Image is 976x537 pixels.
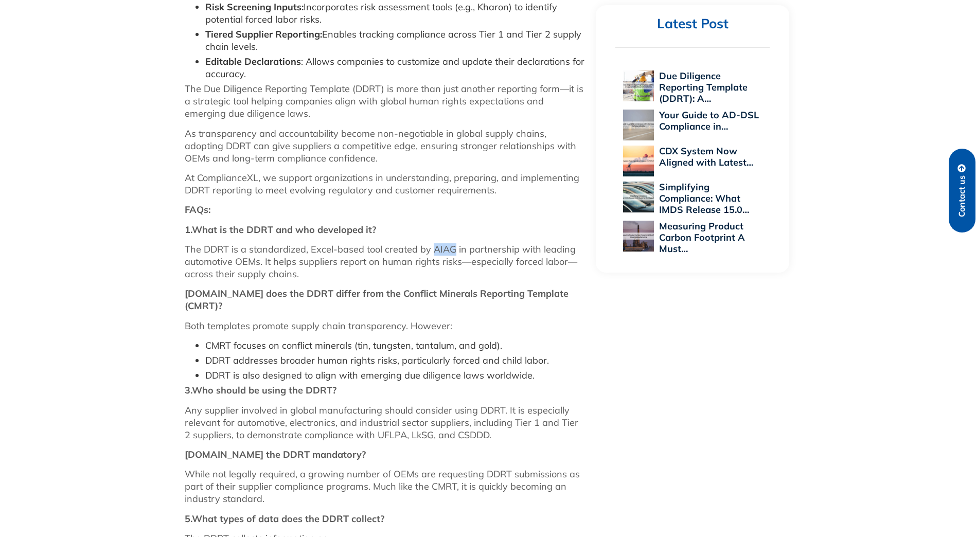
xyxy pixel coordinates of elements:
[659,109,759,132] a: Your Guide to AD-DSL Compliance in…
[185,204,210,216] strong: FAQs:
[205,28,586,53] li: Enables tracking compliance across Tier 1 and Tier 2 supply chain levels.
[205,1,586,26] li: Incorporates risk assessment tools (e.g., Kharon) to identify potential forced labor risks.
[185,449,366,460] strong: [DOMAIN_NAME] the DDRT mandatory?
[185,224,376,236] strong: 1.What is the DDRT and who developed it?
[185,404,586,441] p: Any supplier involved in global manufacturing should consider using DDRT. It is especially releva...
[185,243,586,280] p: The DDRT is a standardized, Excel-based tool created by AIAG in partnership with leading automoti...
[623,182,654,212] img: Simplifying Compliance: What IMDS Release 15.0 Means for PCF Reporting
[205,369,586,382] li: DDRT is also designed to align with emerging due diligence laws worldwide.
[185,83,586,120] p: The Due Diligence Reporting Template (DDRT) is more than just another reporting form—it is a stra...
[615,15,770,32] h2: Latest Post
[659,145,753,168] a: CDX System Now Aligned with Latest…
[185,288,569,312] strong: [DOMAIN_NAME] does the DDRT differ from the Conflict Minerals Reporting Template (CMRT)?
[205,56,301,67] strong: Editable Declarations
[623,70,654,101] img: Due Diligence Reporting Template (DDRT): A Supplier’s Roadmap to Compliance
[205,56,586,80] li: : Allows companies to customize and update their declarations for accuracy.
[185,128,586,165] p: As transparency and accountability become non-negotiable in global supply chains, adopting DDRT c...
[185,468,586,505] p: While not legally required, a growing number of OEMs are requesting DDRT submissions as part of t...
[659,220,745,255] a: Measuring Product Carbon Footprint A Must…
[659,70,748,104] a: Due Diligence Reporting Template (DDRT): A…
[659,181,749,216] a: Simplifying Compliance: What IMDS Release 15.0…
[957,175,967,217] span: Contact us
[949,149,975,232] a: Contact us
[623,110,654,140] img: Your Guide to AD-DSL Compliance in the Aerospace and Defense Industry
[185,513,384,525] strong: 5.What types of data does the DDRT collect?
[623,146,654,176] img: CDX System Now Aligned with Latest EU POPs Rules
[185,172,586,196] p: At ComplianceXL, we support organizations in understanding, preparing, and implementing DDRT repo...
[205,1,304,13] strong: Risk Screening Inputs:
[205,354,586,367] li: DDRT addresses broader human rights risks, particularly forced and child labor.
[205,28,322,40] strong: Tiered Supplier Reporting:
[205,339,586,352] li: CMRT focuses on conflict minerals (tin, tungsten, tantalum, and gold).
[185,384,336,396] strong: 3.Who should be using the DDRT?
[623,221,654,252] img: Measuring Product Carbon Footprint A Must for Modern Manufacturing
[185,320,586,332] p: Both templates promote supply chain transparency. However:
